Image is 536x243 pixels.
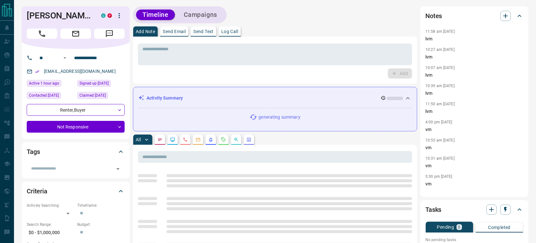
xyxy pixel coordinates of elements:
p: Completed [488,225,511,230]
svg: Email Verified [35,69,39,74]
h2: Criteria [27,186,47,196]
svg: Agent Actions [246,137,251,142]
p: lvm [425,72,523,79]
div: Criteria [27,184,125,199]
div: Notes [425,8,523,24]
p: 4:00 pm [DATE] [425,120,452,124]
span: Contacted [DATE] [29,92,59,99]
div: Tags [27,144,125,159]
p: Send Email [163,29,186,34]
button: Campaigns [177,10,223,20]
p: 10:31 am [DATE] [425,156,455,161]
svg: Listing Alerts [208,137,213,142]
div: Not Responsive [27,121,125,133]
p: Search Range: [27,222,74,227]
p: 11:50 am [DATE] [425,102,455,106]
p: $0 - $1,000,000 [27,227,74,238]
p: 10:07 am [DATE] [425,66,455,70]
p: lvm [425,108,523,115]
p: vm [425,126,523,133]
svg: Lead Browsing Activity [170,137,175,142]
span: Signed up [DATE] [79,80,109,87]
h2: Tags [27,147,40,157]
button: Timeline [136,10,175,20]
p: 10:39 am [DATE] [425,84,455,88]
p: Pending [437,225,454,229]
span: Call [27,29,57,39]
svg: Opportunities [234,137,239,142]
p: Timeframe: [77,203,125,208]
span: Claimed [DATE] [79,92,106,99]
div: Renter , Buyer [27,104,125,116]
p: Send Text [193,29,214,34]
div: condos.ca [101,13,106,18]
p: 0 [458,225,460,229]
h2: Notes [425,11,442,21]
p: All [136,137,141,142]
h1: [PERSON_NAME] [27,10,92,21]
div: Tue Oct 14 2025 [27,80,74,89]
svg: Emails [196,137,201,142]
div: Fri Dec 01 2023 [77,92,125,101]
p: 10:27 am [DATE] [425,47,455,52]
button: Open [61,54,69,62]
p: Log Call [221,29,238,34]
div: property.ca [107,13,112,18]
div: Thu Oct 09 2025 [27,92,74,101]
span: Message [94,29,125,39]
p: 11:26 am [DATE] [425,192,455,197]
a: [EMAIL_ADDRESS][DOMAIN_NAME] [44,69,116,74]
div: Thu Jan 21 2021 [77,80,125,89]
p: lvm [425,54,523,60]
span: Active 1 hour ago [29,80,59,87]
p: vm [425,163,523,169]
p: Actively Searching: [27,203,74,208]
h2: Tasks [425,205,441,215]
p: vm [425,144,523,151]
p: Add Note [136,29,155,34]
div: Tasks [425,202,523,217]
svg: Calls [183,137,188,142]
p: 10:55 am [DATE] [425,138,455,142]
svg: Notes [157,137,162,142]
span: Email [60,29,91,39]
p: lvm [425,36,523,42]
p: Budget: [77,222,125,227]
p: Activity Summary [147,95,183,101]
svg: Requests [221,137,226,142]
p: generating summary [258,114,300,121]
p: lvm [425,90,523,97]
p: 11:58 am [DATE] [425,29,455,34]
div: Activity Summary [138,92,412,104]
p: 5:30 pm [DATE] [425,174,452,179]
p: vm [425,181,523,187]
button: Open [113,164,122,173]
